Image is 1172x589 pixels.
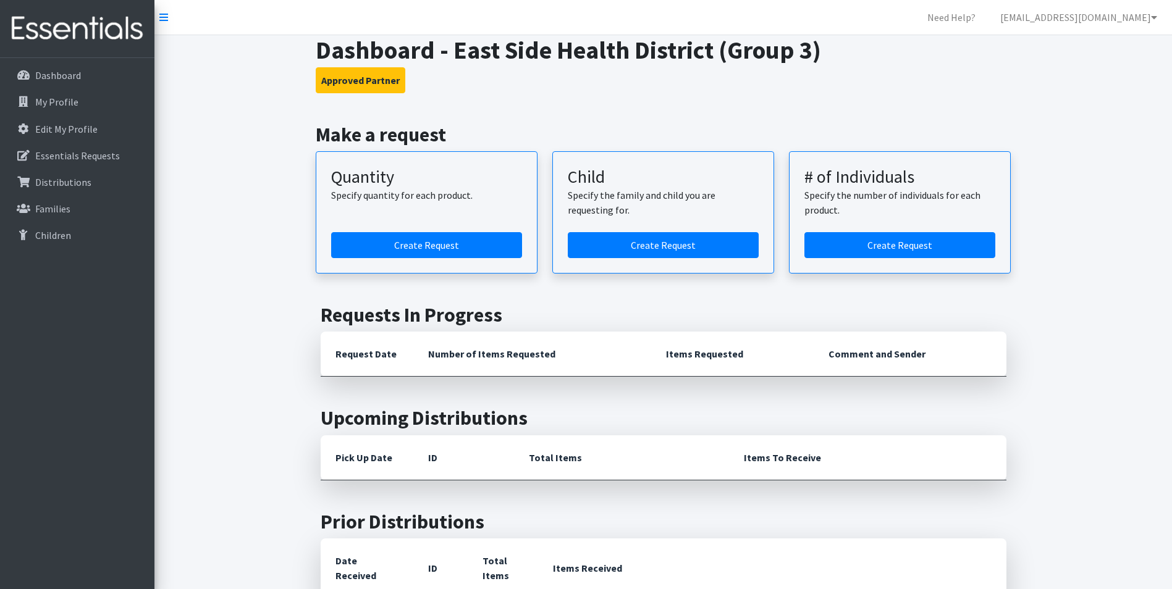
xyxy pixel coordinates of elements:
[5,90,150,114] a: My Profile
[331,232,522,258] a: Create a request by quantity
[917,5,985,30] a: Need Help?
[804,188,995,217] p: Specify the number of individuals for each product.
[35,96,78,108] p: My Profile
[413,435,514,480] th: ID
[568,188,759,217] p: Specify the family and child you are requesting for.
[331,188,522,203] p: Specify quantity for each product.
[651,332,814,377] th: Items Requested
[35,229,71,241] p: Children
[321,332,413,377] th: Request Date
[321,510,1006,533] h2: Prior Distributions
[413,332,652,377] th: Number of Items Requested
[5,170,150,194] a: Distributions
[568,232,759,258] a: Create a request for a child or family
[331,167,522,188] h3: Quantity
[5,63,150,88] a: Dashboard
[514,435,729,480] th: Total Items
[316,35,1011,65] h1: Dashboard - East Side Health District (Group 3)
[35,176,91,188] p: Distributions
[5,8,150,49] img: HumanEssentials
[5,196,150,221] a: Families
[568,167,759,188] h3: Child
[5,117,150,141] a: Edit My Profile
[5,143,150,168] a: Essentials Requests
[804,232,995,258] a: Create a request by number of individuals
[316,67,405,93] button: Approved Partner
[35,149,120,162] p: Essentials Requests
[35,123,98,135] p: Edit My Profile
[729,435,1006,480] th: Items To Receive
[321,435,413,480] th: Pick Up Date
[990,5,1167,30] a: [EMAIL_ADDRESS][DOMAIN_NAME]
[804,167,995,188] h3: # of Individuals
[316,123,1011,146] h2: Make a request
[814,332,1006,377] th: Comment and Sender
[35,203,70,215] p: Families
[5,223,150,248] a: Children
[35,69,81,81] p: Dashboard
[321,303,1006,327] h2: Requests In Progress
[321,406,1006,430] h2: Upcoming Distributions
